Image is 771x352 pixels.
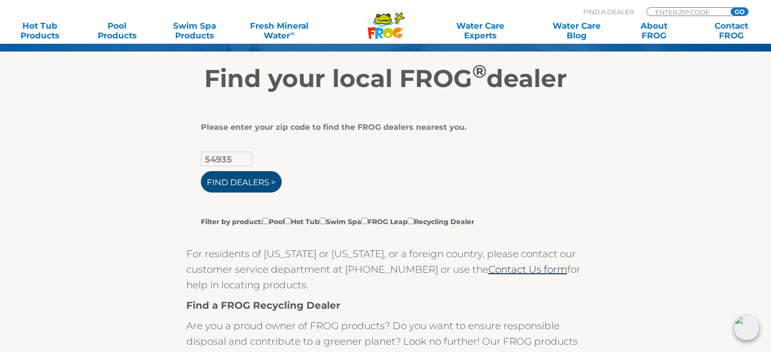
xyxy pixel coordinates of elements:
[547,21,607,40] a: Water CareBlog
[87,21,147,40] a: PoolProducts
[488,264,567,275] a: Contact Us form
[201,123,563,132] div: Please enter your zip code to find the FROG dealers nearest you.
[290,30,294,37] sup: ∞
[408,218,414,224] input: Filter by product:PoolHot TubSwim SpaFROG LeapRecycling Dealer
[164,21,225,40] a: Swim SpaProducts
[186,246,585,293] p: For residents of [US_STATE] or [US_STATE], or a foreign country, please contact our customer serv...
[583,7,634,16] p: Find A Dealer
[734,315,759,340] img: openIcon
[731,8,748,16] input: GO
[242,21,317,40] a: Fresh MineralWater∞
[701,21,761,40] a: ContactFROG
[472,60,486,82] sup: ®
[186,299,341,311] strong: Find a FROG Recycling Dealer
[87,64,685,93] h2: Find your local FROG dealer
[201,216,474,227] label: Filter by product: Pool Hot Tub Swim Spa FROG Leap Recycling Dealer
[10,21,70,40] a: Hot TubProducts
[285,218,291,224] input: Filter by product:PoolHot TubSwim SpaFROG LeapRecycling Dealer
[654,8,720,16] input: Zip Code Form
[263,218,269,224] input: Filter by product:PoolHot TubSwim SpaFROG LeapRecycling Dealer
[624,21,684,40] a: AboutFROG
[431,21,529,40] a: Water CareExperts
[201,171,282,193] input: Find Dealers >
[320,218,326,224] input: Filter by product:PoolHot TubSwim SpaFROG LeapRecycling Dealer
[361,218,368,224] input: Filter by product:PoolHot TubSwim SpaFROG LeapRecycling Dealer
